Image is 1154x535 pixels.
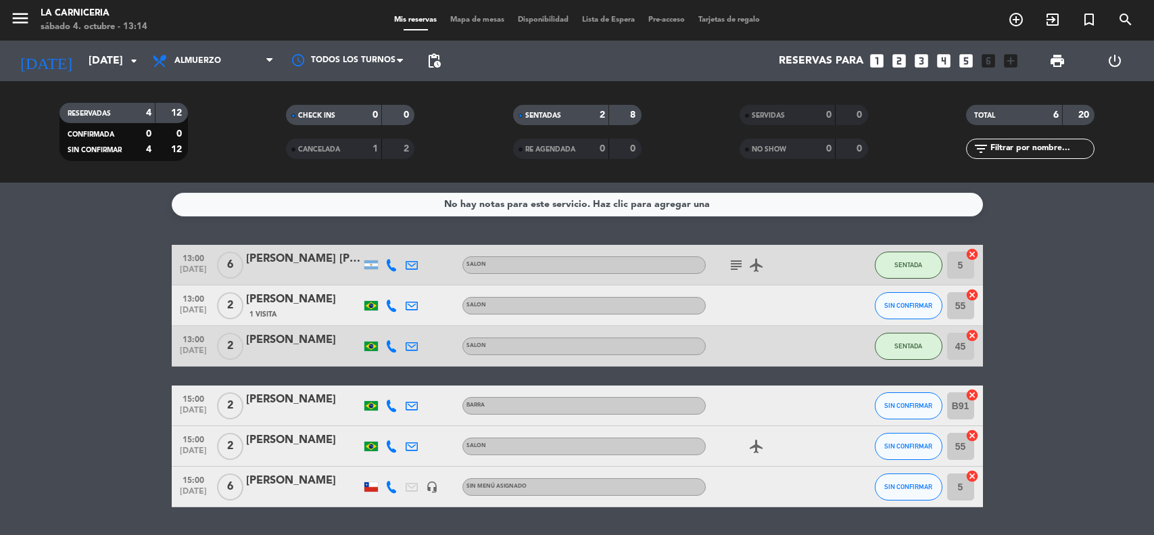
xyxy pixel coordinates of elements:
[466,443,486,448] span: SALON
[965,429,979,442] i: cancel
[630,144,638,154] strong: 0
[857,110,865,120] strong: 0
[176,446,210,462] span: [DATE]
[176,390,210,406] span: 15:00
[10,8,30,33] button: menu
[1086,41,1144,81] div: LOG OUT
[752,112,785,119] span: SERVIDAS
[466,262,486,267] span: SALON
[246,250,361,268] div: [PERSON_NAME] [PERSON_NAME]
[857,144,865,154] strong: 0
[511,16,575,24] span: Disponibilidad
[1002,52,1019,70] i: add_box
[466,343,486,348] span: SALON
[728,257,744,273] i: subject
[176,290,210,306] span: 13:00
[525,146,575,153] span: RE AGENDADA
[779,55,863,68] span: Reservas para
[752,146,786,153] span: NO SHOW
[444,197,710,212] div: No hay notas para este servicio. Haz clic para agregar una
[748,257,765,273] i: airplanemode_active
[884,402,932,409] span: SIN CONFIRMAR
[1117,11,1134,28] i: search
[600,144,605,154] strong: 0
[884,302,932,309] span: SIN CONFIRMAR
[404,110,412,120] strong: 0
[466,302,486,308] span: SALON
[176,265,210,281] span: [DATE]
[68,110,111,117] span: RESERVADAS
[426,481,438,493] i: headset_mic
[174,56,221,66] span: Almuerzo
[146,108,151,118] strong: 4
[246,432,361,449] div: [PERSON_NAME]
[875,252,942,279] button: SENTADA
[176,431,210,446] span: 15:00
[525,112,561,119] span: SENTADAS
[957,52,975,70] i: looks_5
[1081,11,1097,28] i: turned_in_not
[246,472,361,490] div: [PERSON_NAME]
[387,16,443,24] span: Mis reservas
[868,52,886,70] i: looks_one
[748,438,765,455] i: airplanemode_active
[426,53,442,69] span: pending_actions
[1008,11,1024,28] i: add_circle_outline
[171,145,185,154] strong: 12
[176,471,210,487] span: 15:00
[965,248,979,261] i: cancel
[176,331,210,346] span: 13:00
[246,391,361,409] div: [PERSON_NAME]
[10,8,30,28] i: menu
[884,483,932,490] span: SIN CONFIRMAR
[217,473,243,501] span: 6
[217,252,243,279] span: 6
[404,144,412,154] strong: 2
[443,16,511,24] span: Mapa de mesas
[176,306,210,321] span: [DATE]
[298,146,340,153] span: CANCELADA
[1049,53,1065,69] span: print
[913,52,930,70] i: looks_3
[298,112,335,119] span: CHECK INS
[884,442,932,450] span: SIN CONFIRMAR
[10,46,82,76] i: [DATE]
[875,473,942,501] button: SIN CONFIRMAR
[974,112,995,119] span: TOTAL
[600,110,605,120] strong: 2
[217,292,243,319] span: 2
[372,110,378,120] strong: 0
[875,433,942,460] button: SIN CONFIRMAR
[965,288,979,302] i: cancel
[466,402,485,408] span: BARRA
[692,16,767,24] span: Tarjetas de regalo
[894,261,922,269] span: SENTADA
[630,110,638,120] strong: 8
[989,141,1094,156] input: Filtrar por nombre...
[176,250,210,265] span: 13:00
[875,292,942,319] button: SIN CONFIRMAR
[980,52,997,70] i: looks_6
[965,329,979,342] i: cancel
[68,147,122,154] span: SIN CONFIRMAR
[890,52,908,70] i: looks_two
[171,108,185,118] strong: 12
[246,291,361,308] div: [PERSON_NAME]
[826,144,832,154] strong: 0
[935,52,953,70] i: looks_4
[894,342,922,350] span: SENTADA
[146,129,151,139] strong: 0
[826,110,832,120] strong: 0
[41,20,147,34] div: sábado 4. octubre - 13:14
[217,392,243,419] span: 2
[1044,11,1061,28] i: exit_to_app
[965,469,979,483] i: cancel
[176,487,210,503] span: [DATE]
[642,16,692,24] span: Pre-acceso
[176,406,210,421] span: [DATE]
[217,433,243,460] span: 2
[1078,110,1092,120] strong: 20
[875,392,942,419] button: SIN CONFIRMAR
[176,129,185,139] strong: 0
[217,333,243,360] span: 2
